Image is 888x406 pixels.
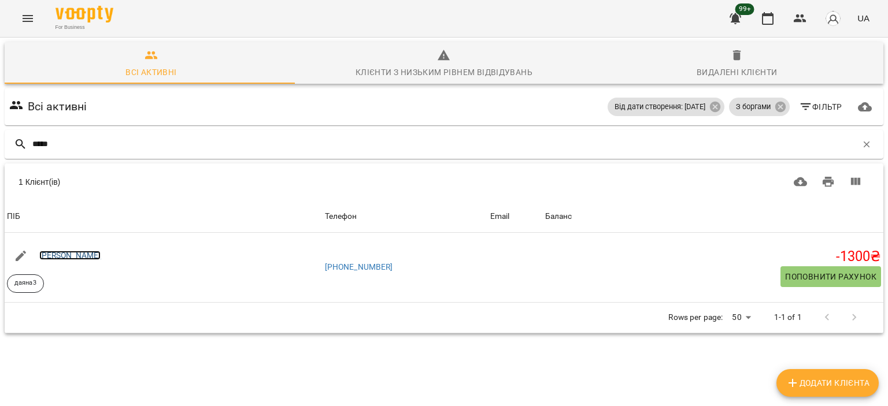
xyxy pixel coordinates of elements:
span: Email [490,210,541,224]
span: UA [857,12,869,24]
p: 1-1 of 1 [774,312,802,323]
div: Від дати створення: [DATE] [608,98,724,116]
div: даяна3 [7,274,44,293]
p: Rows per page: [668,312,723,323]
div: З боргами [729,98,790,116]
div: Всі активні [125,65,176,79]
p: даяна3 [14,278,36,288]
div: Sort [325,210,357,224]
h6: Всі активні [28,98,87,116]
div: Клієнти з низьким рівнем відвідувань [356,65,532,79]
button: Фільтр [794,96,847,117]
div: Sort [7,210,20,224]
div: Table Toolbar [5,163,883,200]
img: Voopty Logo [55,6,113,23]
div: Баланс [545,210,572,224]
button: Menu [14,5,42,32]
span: ПІБ [7,210,320,224]
a: [PHONE_NUMBER] [325,262,393,271]
span: For Business [55,24,113,31]
div: Sort [490,210,510,224]
div: 1 Клієнт(ів) [18,176,424,188]
div: 50 [727,309,755,326]
button: Поповнити рахунок [780,266,881,287]
span: Баланс [545,210,882,224]
span: Додати клієнта [786,376,869,390]
div: ПІБ [7,210,20,224]
div: Видалені клієнти [697,65,777,79]
div: Sort [545,210,572,224]
span: З боргами [729,102,778,112]
span: Телефон [325,210,486,224]
img: avatar_s.png [825,10,841,27]
span: Поповнити рахунок [785,270,876,284]
h5: -1300 ₴ [545,248,882,266]
button: Вигляд колонок [842,168,869,196]
a: [PERSON_NAME] [39,251,101,260]
span: Від дати створення: [DATE] [608,102,712,112]
span: 99+ [735,3,754,15]
span: Фільтр [799,100,842,114]
button: Додати клієнта [776,369,879,397]
button: Завантажити CSV [787,168,815,196]
button: UA [853,8,874,29]
div: Телефон [325,210,357,224]
div: Email [490,210,510,224]
button: Друк [815,168,842,196]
